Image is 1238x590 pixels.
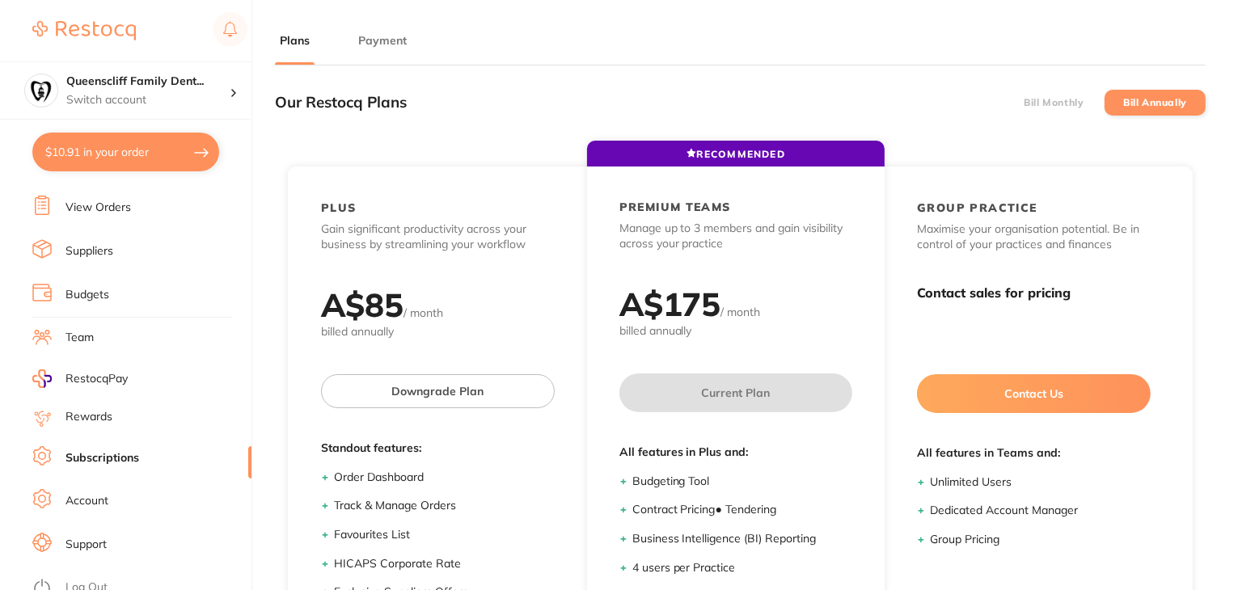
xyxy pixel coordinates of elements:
h4: Queenscliff Family Dental [66,74,230,90]
button: $10.91 in your order [32,133,219,171]
button: Downgrade Plan [321,374,555,408]
button: Contact Us [917,374,1151,413]
span: RestocqPay [65,371,128,387]
label: Bill Annually [1123,97,1187,108]
li: Group Pricing [930,532,1151,548]
span: All features in Plus and: [619,445,853,461]
li: Dedicated Account Manager [930,503,1151,519]
p: Maximise your organisation potential. Be in control of your practices and finances [917,221,1151,253]
li: HICAPS Corporate Rate [334,556,555,572]
h3: Contact sales for pricing [917,285,1151,301]
span: All features in Teams and: [917,445,1151,461]
a: Subscriptions [65,450,139,466]
a: Suppliers [65,243,113,259]
li: Contract Pricing ● Tendering [632,502,853,518]
a: Account [65,493,108,509]
a: Team [65,330,94,346]
span: RECOMMENDED [687,148,785,160]
img: Queenscliff Family Dental [25,74,57,107]
li: Favourites List [334,527,555,543]
li: Track & Manage Orders [334,498,555,514]
span: / month [404,306,443,320]
h2: PREMIUM TEAMS [619,200,731,214]
h2: GROUP PRACTICE [917,200,1037,215]
a: View Orders [65,200,131,216]
span: billed annually [321,324,555,340]
label: Bill Monthly [1024,97,1084,108]
button: Plans [275,33,315,48]
h2: A$ 175 [619,284,721,324]
h2: A$ 85 [321,284,404,325]
span: Standout features: [321,440,555,457]
a: Rewards [65,409,112,425]
li: Order Dashboard [334,470,555,486]
li: Budgeting Tool [632,474,853,490]
img: RestocqPay [32,369,52,388]
p: Manage up to 3 members and gain visibility across your practice [619,221,853,252]
li: Business Intelligence (BI) Reporting [632,531,853,547]
li: Unlimited Users [930,474,1151,491]
span: / month [721,305,761,319]
a: Restocq Logo [32,12,136,49]
button: Payment [353,33,412,48]
img: Restocq Logo [32,21,136,40]
a: RestocqPay [32,369,128,388]
p: Gain significant productivity across your business by streamlining your workflow [321,221,555,253]
a: Budgets [65,287,109,303]
h3: Our Restocq Plans [275,94,407,112]
button: Current Plan [619,373,853,412]
h2: PLUS [321,200,357,215]
span: billed annually [619,323,853,339]
p: Switch account [66,92,230,108]
li: 4 users per Practice [632,560,853,576]
a: Support [65,537,107,553]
